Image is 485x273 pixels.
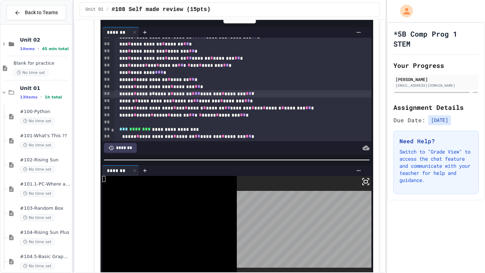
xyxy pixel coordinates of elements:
[20,190,55,197] span: No time set
[13,69,48,76] span: No time set
[13,60,70,66] span: Blank for practice
[42,47,69,51] span: 45 min total
[40,94,42,100] span: •
[20,239,55,245] span: No time set
[20,95,38,100] span: 13 items
[393,60,479,70] h2: Your Progress
[6,5,66,20] button: Back to Teams
[111,5,210,14] span: #108 Self made review (15pts)
[106,7,109,12] span: /
[393,102,479,112] h2: Assignment Details
[20,214,55,221] span: No time set
[20,254,70,260] span: #104.5-Basic Graphics Review
[45,95,62,100] span: 1h total
[20,37,70,43] span: Unit 02
[20,263,55,269] span: No time set
[20,118,55,124] span: No time set
[20,181,70,187] span: #101.1-PC-Where am I?
[20,230,70,236] span: #104-Rising Sun Plus
[20,85,70,91] span: Unit 01
[25,9,58,16] span: Back to Teams
[20,166,55,173] span: No time set
[396,83,476,88] div: [EMAIL_ADDRESS][DOMAIN_NAME]
[396,76,476,82] div: [PERSON_NAME]
[20,133,70,139] span: #101-What's This ??
[393,3,415,19] div: My Account
[20,142,55,149] span: No time set
[20,47,35,51] span: 1 items
[20,109,70,115] span: #100-Python
[399,137,473,145] h3: Need Help?
[86,7,103,12] span: Unit 01
[38,46,39,52] span: •
[20,205,70,212] span: #103-Random Box
[428,115,451,125] span: [DATE]
[20,157,70,163] span: #102-Rising Sun
[399,148,473,184] p: Switch to "Grade View" to access the chat feature and communicate with your teacher for help and ...
[393,116,425,124] span: Due Date:
[393,29,479,49] h1: *5B Comp Prog 1 STEM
